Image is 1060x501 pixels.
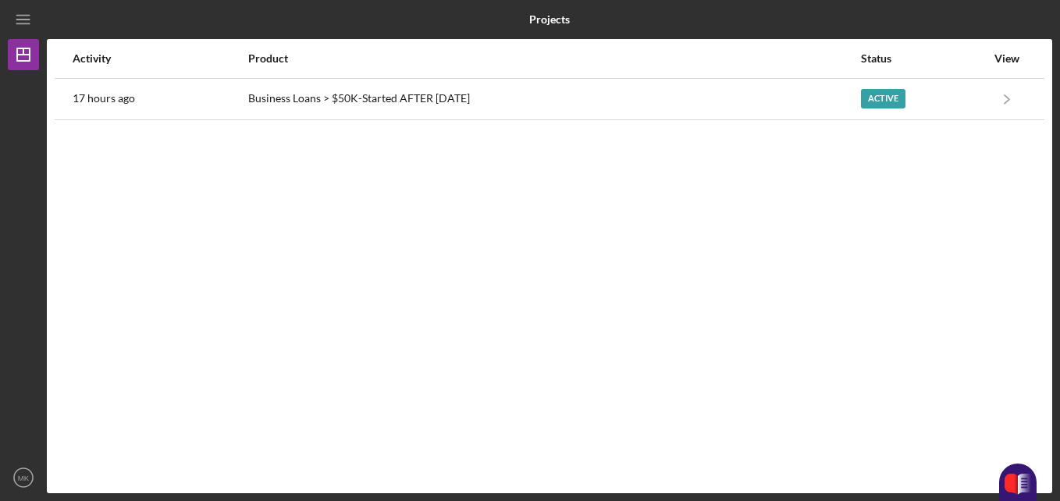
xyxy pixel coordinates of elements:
[248,52,859,65] div: Product
[861,52,986,65] div: Status
[987,52,1026,65] div: View
[529,13,570,26] b: Projects
[18,474,30,482] text: MK
[8,462,39,493] button: MK
[248,80,859,119] div: Business Loans > $50K-Started AFTER [DATE]
[73,52,247,65] div: Activity
[861,89,905,108] div: Active
[73,92,135,105] time: 2025-09-25 21:05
